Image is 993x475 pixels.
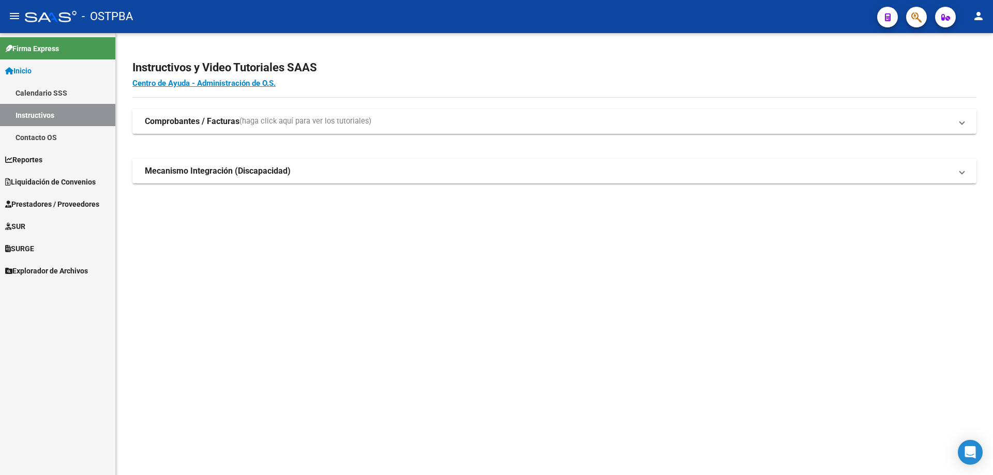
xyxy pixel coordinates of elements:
[5,243,34,254] span: SURGE
[82,5,133,28] span: - OSTPBA
[5,221,25,232] span: SUR
[132,58,976,78] h2: Instructivos y Video Tutoriales SAAS
[239,116,371,127] span: (haga click aquí para ver los tutoriales)
[145,116,239,127] strong: Comprobantes / Facturas
[132,109,976,134] mat-expansion-panel-header: Comprobantes / Facturas(haga click aquí para ver los tutoriales)
[5,65,32,76] span: Inicio
[958,440,983,465] div: Open Intercom Messenger
[5,198,99,210] span: Prestadores / Proveedores
[132,159,976,183] mat-expansion-panel-header: Mecanismo Integración (Discapacidad)
[972,10,985,22] mat-icon: person
[5,43,59,54] span: Firma Express
[5,154,42,165] span: Reportes
[132,79,276,88] a: Centro de Ayuda - Administración de O.S.
[5,176,96,188] span: Liquidación de Convenios
[145,165,291,177] strong: Mecanismo Integración (Discapacidad)
[5,265,88,277] span: Explorador de Archivos
[8,10,21,22] mat-icon: menu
